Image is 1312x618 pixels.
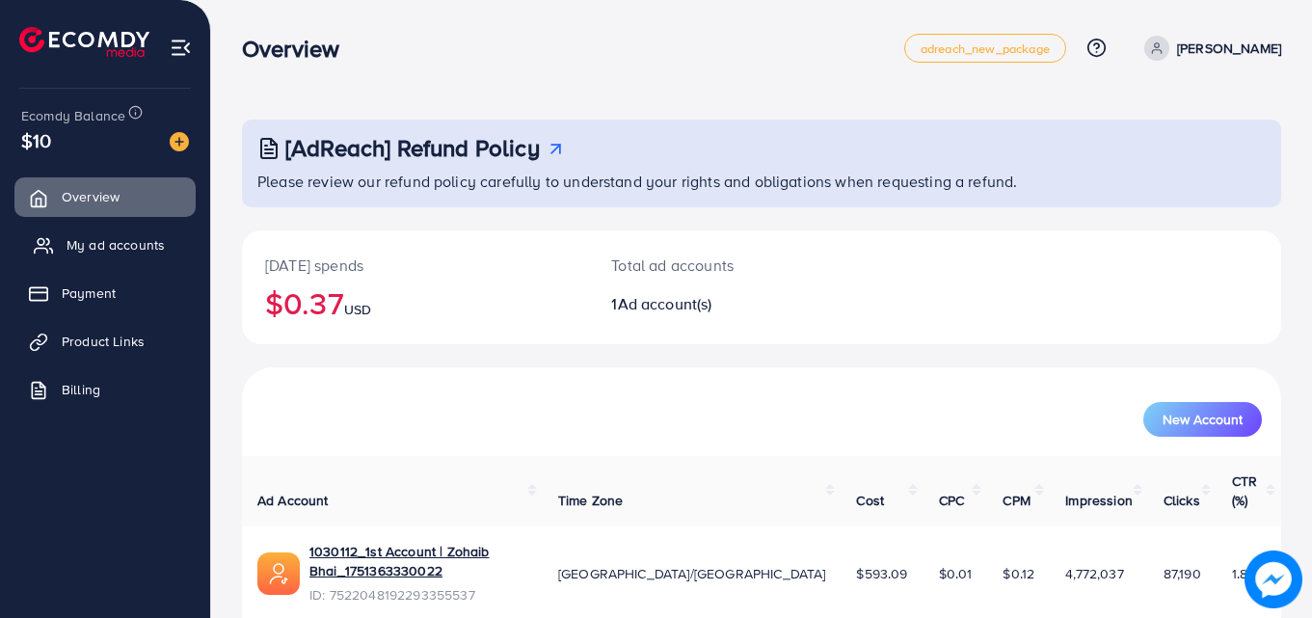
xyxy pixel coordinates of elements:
[344,300,371,319] span: USD
[67,235,165,255] span: My ad accounts
[257,491,329,510] span: Ad Account
[1177,37,1281,60] p: [PERSON_NAME]
[14,226,196,264] a: My ad accounts
[62,283,116,303] span: Payment
[285,134,540,162] h3: [AdReach] Refund Policy
[1137,36,1281,61] a: [PERSON_NAME]
[14,274,196,312] a: Payment
[1003,491,1030,510] span: CPM
[939,491,964,510] span: CPC
[14,322,196,361] a: Product Links
[1065,491,1133,510] span: Impression
[21,106,125,125] span: Ecomdy Balance
[62,380,100,399] span: Billing
[257,170,1270,193] p: Please review our refund policy carefully to understand your rights and obligations when requesti...
[618,293,712,314] span: Ad account(s)
[611,254,825,277] p: Total ad accounts
[14,177,196,216] a: Overview
[1164,564,1201,583] span: 87,190
[170,132,189,151] img: image
[19,27,149,57] img: logo
[14,370,196,409] a: Billing
[21,126,51,154] span: $10
[856,564,907,583] span: $593.09
[265,284,565,321] h2: $0.37
[309,542,527,581] a: 1030112_1st Account | Zohaib Bhai_1751363330022
[242,35,355,63] h3: Overview
[1143,402,1262,437] button: New Account
[939,564,973,583] span: $0.01
[1065,564,1123,583] span: 4,772,037
[558,491,623,510] span: Time Zone
[558,564,826,583] span: [GEOGRAPHIC_DATA]/[GEOGRAPHIC_DATA]
[1232,564,1256,583] span: 1.83
[856,491,884,510] span: Cost
[611,295,825,313] h2: 1
[170,37,192,59] img: menu
[1163,413,1243,426] span: New Account
[921,42,1050,55] span: adreach_new_package
[1245,551,1302,608] img: image
[1232,471,1257,510] span: CTR (%)
[904,34,1066,63] a: adreach_new_package
[265,254,565,277] p: [DATE] spends
[1003,564,1034,583] span: $0.12
[257,552,300,595] img: ic-ads-acc.e4c84228.svg
[62,332,145,351] span: Product Links
[1164,491,1200,510] span: Clicks
[62,187,120,206] span: Overview
[309,585,527,605] span: ID: 7522048192293355537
